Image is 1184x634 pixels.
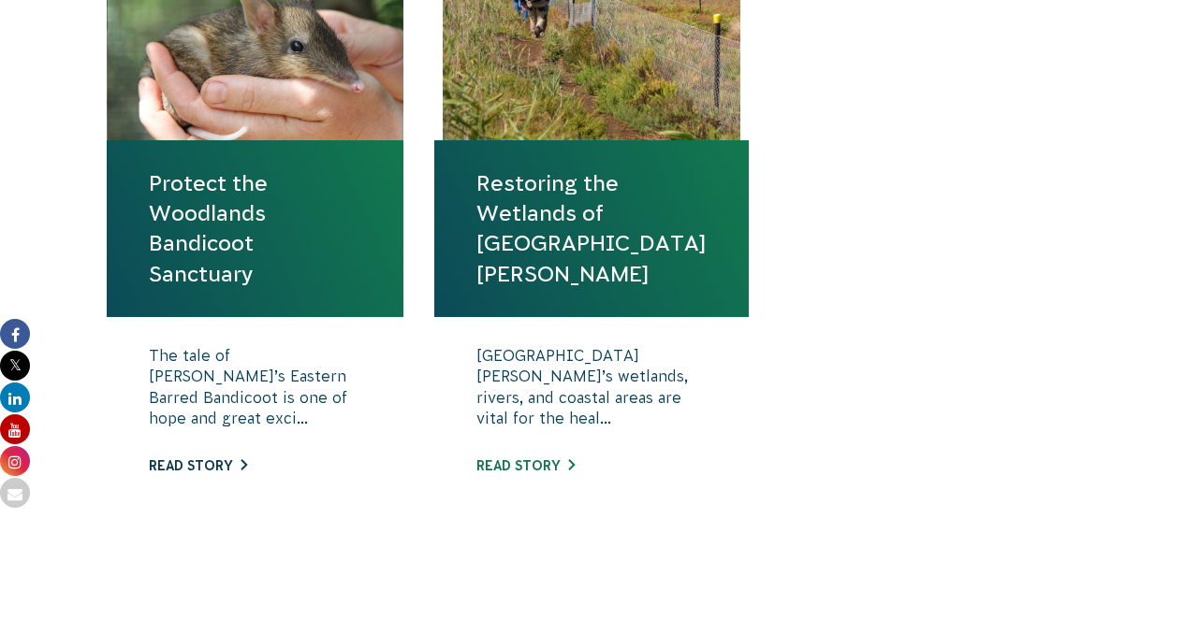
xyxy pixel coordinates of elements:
[476,458,575,473] a: Read story
[149,345,362,439] p: The tale of [PERSON_NAME]’s Eastern Barred Bandicoot is one of hope and great exci...
[476,345,707,439] p: [GEOGRAPHIC_DATA][PERSON_NAME]’s wetlands, rivers, and coastal areas are vital for the heal...
[149,458,247,473] a: Read story
[149,168,362,289] a: Protect the Woodlands Bandicoot Sanctuary
[476,168,707,289] a: Restoring the Wetlands of [GEOGRAPHIC_DATA][PERSON_NAME]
